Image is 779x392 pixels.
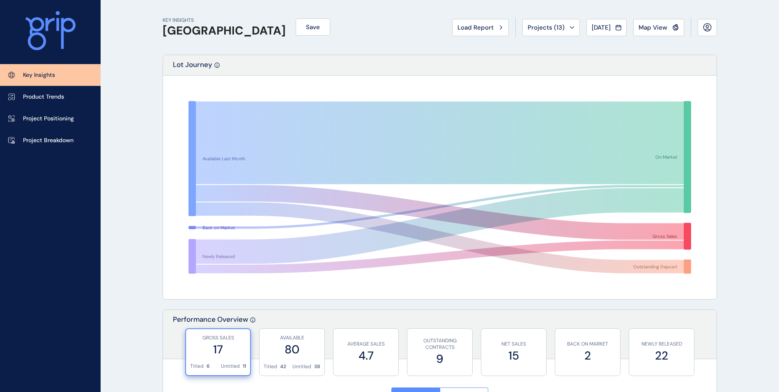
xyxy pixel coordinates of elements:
p: AVERAGE SALES [338,341,394,348]
button: Map View [633,19,684,36]
label: 22 [633,348,690,364]
p: AVAILABLE [264,334,320,341]
p: Titled [264,363,277,370]
p: 6 [207,363,210,370]
label: 17 [190,341,246,357]
p: GROSS SALES [190,334,246,341]
p: Untitled [292,363,311,370]
span: Projects ( 13 ) [528,23,565,32]
p: KEY INSIGHTS [163,17,286,24]
label: 15 [485,348,542,364]
button: Load Report [452,19,509,36]
p: 42 [280,363,286,370]
label: 2 [559,348,616,364]
p: Performance Overview [173,315,248,359]
p: Titled [190,363,204,370]
p: 11 [243,363,246,370]
p: Lot Journey [173,60,212,75]
p: Project Positioning [23,115,74,123]
p: Product Trends [23,93,64,101]
button: Save [296,18,330,36]
label: 4.7 [338,348,394,364]
span: [DATE] [592,23,611,32]
p: Untitled [221,363,240,370]
button: Projects (13) [522,19,580,36]
p: OUTSTANDING CONTRACTS [411,337,468,351]
p: BACK ON MARKET [559,341,616,348]
p: Project Breakdown [23,136,74,145]
h1: [GEOGRAPHIC_DATA] [163,24,286,38]
p: NEWLY RELEASED [633,341,690,348]
p: 38 [314,363,320,370]
label: 80 [264,341,320,357]
p: Key Insights [23,71,55,79]
button: [DATE] [586,19,627,36]
span: Save [306,23,320,31]
label: 9 [411,351,468,367]
span: Map View [639,23,667,32]
p: NET SALES [485,341,542,348]
span: Load Report [457,23,494,32]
